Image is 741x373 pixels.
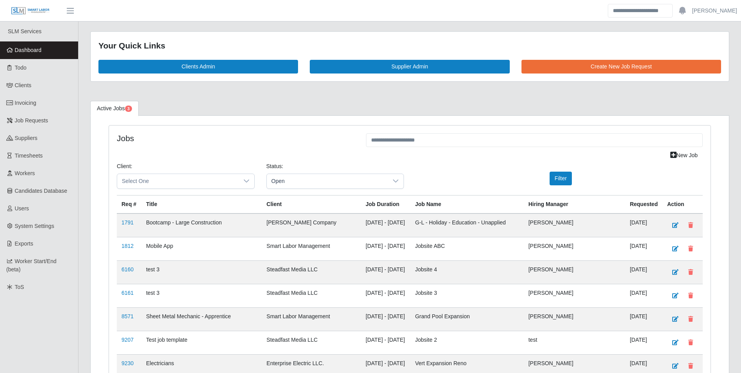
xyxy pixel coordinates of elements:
td: test 3 [141,284,262,307]
td: Bootcamp - Large Construction [141,213,262,237]
td: [DATE] [625,307,662,331]
th: Req # [117,195,141,213]
span: Clients [15,82,32,88]
td: [DATE] [625,213,662,237]
a: 1812 [121,243,134,249]
span: Invoicing [15,100,36,106]
a: New Job [665,149,703,162]
td: Jobsite 4 [411,260,524,284]
span: Todo [15,65,27,71]
td: Jobsite 2 [411,331,524,354]
h4: Jobs [117,133,354,143]
td: [PERSON_NAME] [524,307,625,331]
td: Jobsite ABC [411,237,524,260]
th: Hiring Manager [524,195,625,213]
td: [DATE] [625,284,662,307]
td: Test job template [141,331,262,354]
span: Pending Jobs [125,106,132,112]
img: SLM Logo [11,7,50,15]
a: [PERSON_NAME] [692,7,737,15]
td: [PERSON_NAME] [524,260,625,284]
td: [DATE] [625,331,662,354]
a: 1791 [121,219,134,226]
th: Requested [625,195,662,213]
th: Title [141,195,262,213]
td: [DATE] [625,260,662,284]
button: Filter [550,172,572,185]
a: Supplier Admin [310,60,509,74]
td: [PERSON_NAME] Company [262,213,361,237]
td: [DATE] - [DATE] [361,213,411,237]
span: Suppliers [15,135,37,141]
td: Smart Labor Management [262,237,361,260]
span: ToS [15,284,24,290]
div: Your Quick Links [98,39,721,52]
td: [DATE] - [DATE] [361,260,411,284]
span: Open [267,174,388,188]
th: Job Name [411,195,524,213]
span: Dashboard [15,47,42,53]
td: Sheet Metal Mechanic - Apprentice [141,307,262,331]
td: Steadfast Media LLC [262,260,361,284]
span: Timesheets [15,152,43,159]
td: [DATE] - [DATE] [361,284,411,307]
td: test 3 [141,260,262,284]
td: [DATE] - [DATE] [361,331,411,354]
a: Active Jobs [90,101,139,116]
td: Jobsite 3 [411,284,524,307]
th: Job Duration [361,195,411,213]
a: 6160 [121,266,134,273]
td: Steadfast Media LLC [262,331,361,354]
span: Workers [15,170,35,176]
span: Exports [15,240,33,247]
a: Clients Admin [98,60,298,74]
label: Status: [266,162,284,170]
td: [DATE] - [DATE] [361,237,411,260]
a: 9207 [121,337,134,343]
th: Client [262,195,361,213]
td: [PERSON_NAME] [524,237,625,260]
td: [PERSON_NAME] [524,284,625,307]
a: Create New Job Request [521,60,721,74]
span: Worker Start/End (beta) [6,258,57,273]
td: test [524,331,625,354]
td: Steadfast Media LLC [262,284,361,307]
span: SLM Services [8,28,41,34]
td: Smart Labor Management [262,307,361,331]
span: Select One [117,174,239,188]
td: G-L - Holiday - Education - Unapplied [411,213,524,237]
a: 9230 [121,360,134,366]
td: Grand Pool Expansion [411,307,524,331]
th: Action [662,195,703,213]
td: [DATE] [625,237,662,260]
span: Users [15,205,29,212]
input: Search [608,4,673,18]
td: Mobile App [141,237,262,260]
a: 8571 [121,313,134,319]
span: Candidates Database [15,188,68,194]
label: Client: [117,162,132,170]
a: 6161 [121,290,134,296]
span: Job Requests [15,117,48,124]
td: [DATE] - [DATE] [361,307,411,331]
td: [PERSON_NAME] [524,213,625,237]
span: System Settings [15,223,54,229]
